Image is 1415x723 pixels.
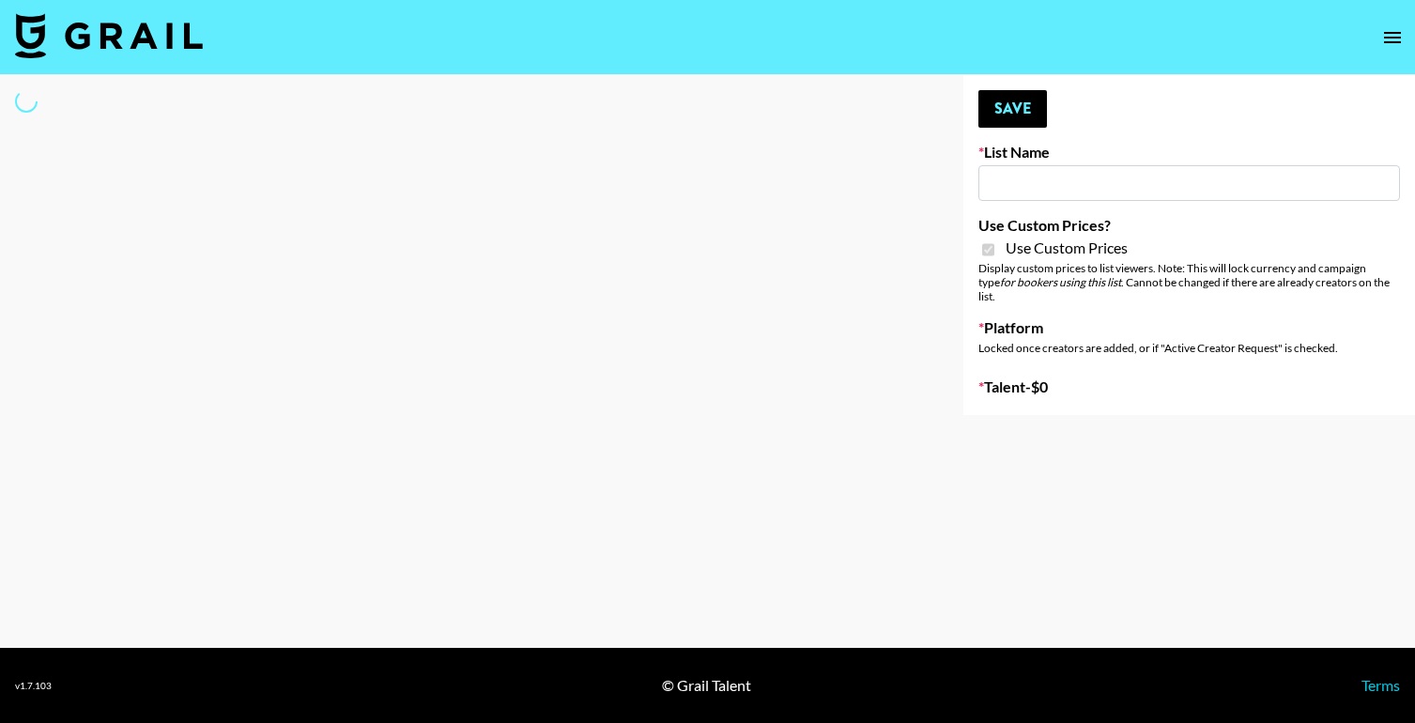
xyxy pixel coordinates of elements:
[978,341,1400,355] div: Locked once creators are added, or if "Active Creator Request" is checked.
[15,680,52,692] div: v 1.7.103
[1000,275,1121,289] em: for bookers using this list
[662,676,751,695] div: © Grail Talent
[1361,676,1400,694] a: Terms
[1374,19,1411,56] button: open drawer
[978,318,1400,337] label: Platform
[978,261,1400,303] div: Display custom prices to list viewers. Note: This will lock currency and campaign type . Cannot b...
[978,90,1047,128] button: Save
[15,13,203,58] img: Grail Talent
[978,143,1400,162] label: List Name
[1006,238,1128,257] span: Use Custom Prices
[978,377,1400,396] label: Talent - $ 0
[978,216,1400,235] label: Use Custom Prices?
